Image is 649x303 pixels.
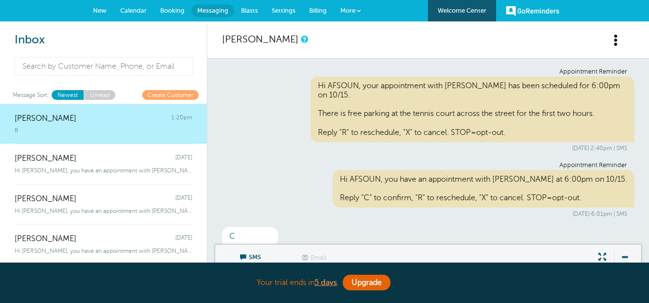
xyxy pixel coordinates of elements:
div: C [222,227,278,246]
div: [DATE] 2:40pm | SMS [229,145,627,151]
span: SMS [227,245,276,268]
span: Hi [PERSON_NAME], you have an appointment with [PERSON_NAME] [DATE] at 3:00pm. [15,167,192,174]
span: Booking [160,7,185,14]
span: Hi [PERSON_NAME], you have an appointment with [PERSON_NAME] [DATE] at 4:00pm [15,247,192,254]
span: Message Sort: [13,90,49,99]
span: Hi [PERSON_NAME], you have an appointment with [PERSON_NAME] [DATE] at 2:00pm [15,208,192,214]
span: [DATE] [175,194,192,204]
span: 1:20pm [171,114,192,123]
span: [PERSON_NAME] [15,234,76,244]
span: Messaging [197,7,228,14]
span: [PERSON_NAME] [15,154,76,163]
span: New [93,7,107,14]
div: Appointment Reminder [229,162,627,169]
label: This customer does not have an email address. [283,245,347,271]
a: Newest [52,90,84,99]
span: Email [291,245,339,268]
div: Your trial ends in . [81,272,568,293]
a: This is a history of all communications between GoReminders and your customer. [301,36,307,42]
a: Messaging [191,4,234,17]
div: Hi AFSOUN, your appointment with [PERSON_NAME] has been scheduled for 6:00pm on 10/15. There is f... [311,76,634,142]
span: [DATE] [175,154,192,163]
a: [PERSON_NAME] [222,34,298,45]
span: Calendar [120,7,147,14]
span: Billing [309,7,327,14]
span: [PERSON_NAME] [15,114,76,123]
a: 5 days [315,278,337,287]
a: Create Customer [142,90,199,99]
h2: Inbox [15,33,192,47]
span: Blasts [241,7,258,14]
a: Upgrade [343,275,390,290]
a: Unread [84,90,115,99]
span: Settings [272,7,296,14]
span: More [340,7,355,14]
span: [PERSON_NAME] [15,194,76,204]
span: R [15,127,19,134]
input: Search by Customer Name, Phone, or Email [15,57,193,76]
div: Appointment Reminder [229,68,627,76]
div: [DATE] 6:01pm | SMS [229,210,627,217]
span: [DATE] [175,234,192,244]
div: Hi AFSOUN, you have an appointment with [PERSON_NAME] at 6:00pm on 10/15. Reply "C" to confirm, "... [333,170,634,208]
